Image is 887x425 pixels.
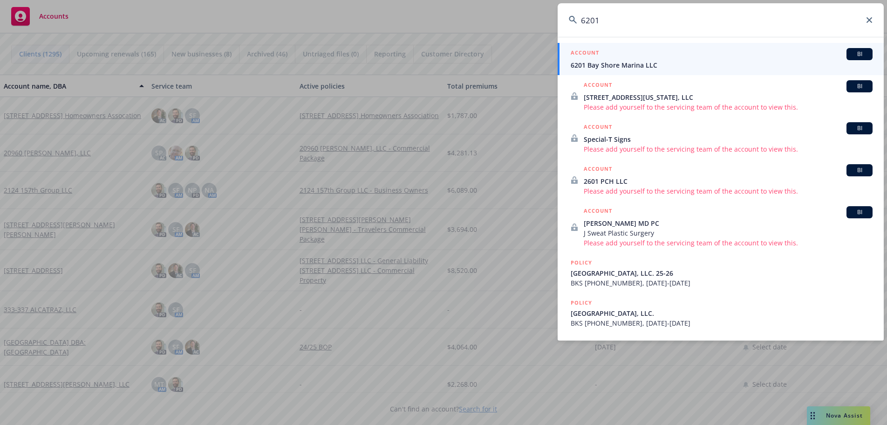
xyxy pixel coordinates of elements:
a: ACCOUNTBI[STREET_ADDRESS][US_STATE], LLCPlease add yourself to the servicing team of the account ... [558,75,884,117]
span: [STREET_ADDRESS][US_STATE], LLC [584,92,873,102]
a: POLICY[GEOGRAPHIC_DATA], LLC.BKS [PHONE_NUMBER], [DATE]-[DATE] [558,293,884,333]
span: BI [850,208,869,216]
span: BI [850,166,869,174]
span: Please add yourself to the servicing team of the account to view this. [584,186,873,196]
h5: POLICY [571,338,592,348]
h5: ACCOUNT [571,48,599,59]
span: [GEOGRAPHIC_DATA], LLC. 25-26 [571,268,873,278]
span: Please add yourself to the servicing team of the account to view this. [584,102,873,112]
span: BKS [PHONE_NUMBER], [DATE]-[DATE] [571,278,873,288]
a: POLICY[GEOGRAPHIC_DATA], LLC. 25-26BKS [PHONE_NUMBER], [DATE]-[DATE] [558,253,884,293]
h5: ACCOUNT [584,206,612,217]
h5: ACCOUNT [584,164,612,175]
span: BKS [PHONE_NUMBER], [DATE]-[DATE] [571,318,873,328]
span: BI [850,82,869,91]
span: Special-T Signs [584,134,873,144]
span: 2601 PCH LLC [584,176,873,186]
h5: POLICY [571,258,592,267]
span: BI [850,124,869,132]
span: Please add yourself to the servicing team of the account to view this. [584,144,873,154]
a: POLICY [558,333,884,373]
h5: ACCOUNT [584,122,612,133]
span: 6201 Bay Shore Marina LLC [571,60,873,70]
h5: ACCOUNT [584,80,612,91]
a: ACCOUNTBISpecial-T SignsPlease add yourself to the servicing team of the account to view this. [558,117,884,159]
a: ACCOUNTBI2601 PCH LLCPlease add yourself to the servicing team of the account to view this. [558,159,884,201]
span: J Sweat Plastic Surgery [584,228,873,238]
a: ACCOUNTBI[PERSON_NAME] MD PCJ Sweat Plastic SurgeryPlease add yourself to the servicing team of t... [558,201,884,253]
span: [PERSON_NAME] MD PC [584,218,873,228]
input: Search... [558,3,884,37]
span: BI [850,50,869,58]
h5: POLICY [571,298,592,307]
a: ACCOUNTBI6201 Bay Shore Marina LLC [558,43,884,75]
span: [GEOGRAPHIC_DATA], LLC. [571,308,873,318]
span: Please add yourself to the servicing team of the account to view this. [584,238,873,248]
